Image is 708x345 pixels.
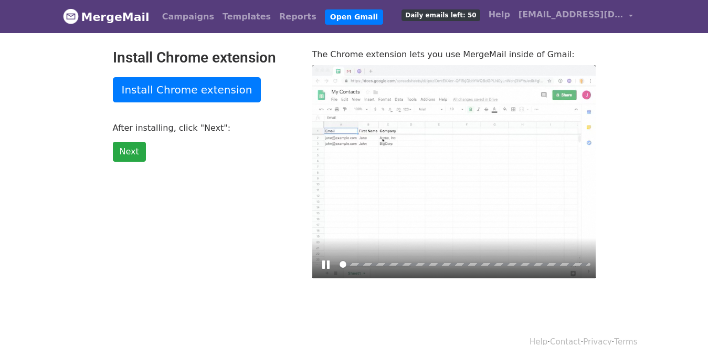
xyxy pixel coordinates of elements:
p: The Chrome extension lets you use MergeMail inside of Gmail: [312,49,596,60]
a: [EMAIL_ADDRESS][DOMAIN_NAME] [514,4,637,29]
span: Daily emails left: 50 [401,9,480,21]
a: Open Gmail [325,9,383,25]
a: Install Chrome extension [113,77,261,102]
iframe: Chat Widget [656,295,708,345]
a: Reports [275,6,321,27]
a: Help [484,4,514,25]
a: MergeMail [63,6,150,28]
img: MergeMail logo [63,8,79,24]
span: [EMAIL_ADDRESS][DOMAIN_NAME] [519,8,624,21]
p: After installing, click "Next": [113,122,297,133]
a: Templates [218,6,275,27]
a: Daily emails left: 50 [397,4,484,25]
button: Play [318,256,334,273]
a: Next [113,142,146,162]
a: Campaigns [158,6,218,27]
h2: Install Chrome extension [113,49,297,67]
input: Seek [340,259,590,269]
